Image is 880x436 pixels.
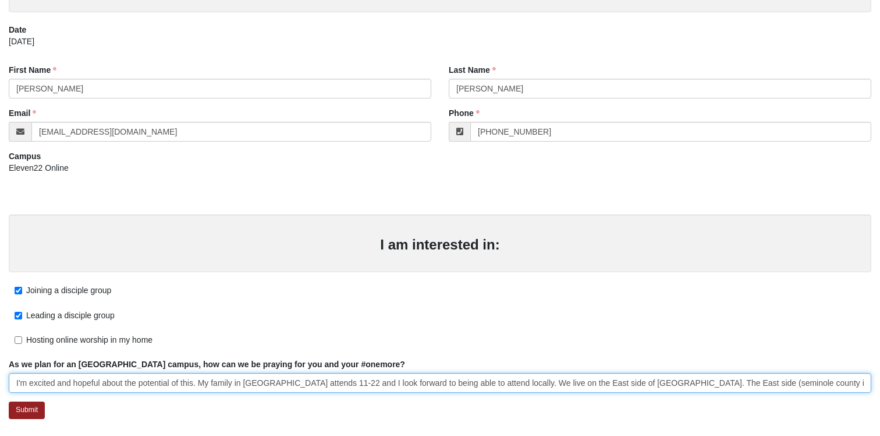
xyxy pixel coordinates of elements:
[449,64,496,76] label: Last Name
[9,150,41,162] label: Campus
[26,335,152,344] span: Hosting online worship in my home
[9,64,56,76] label: First Name
[20,237,860,254] h3: I am interested in:
[26,311,115,320] span: Leading a disciple group
[9,36,871,55] div: [DATE]
[9,162,431,182] div: Eleven22 Online
[449,107,480,119] label: Phone
[15,336,22,344] input: Hosting online worship in my home
[26,286,111,295] span: Joining a disciple group
[9,107,36,119] label: Email
[9,358,405,370] label: As we plan for an [GEOGRAPHIC_DATA] campus, how can we be praying for you and your #onemore?
[15,287,22,294] input: Joining a disciple group
[15,312,22,319] input: Leading a disciple group
[9,402,45,419] a: Submit
[9,24,26,36] label: Date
